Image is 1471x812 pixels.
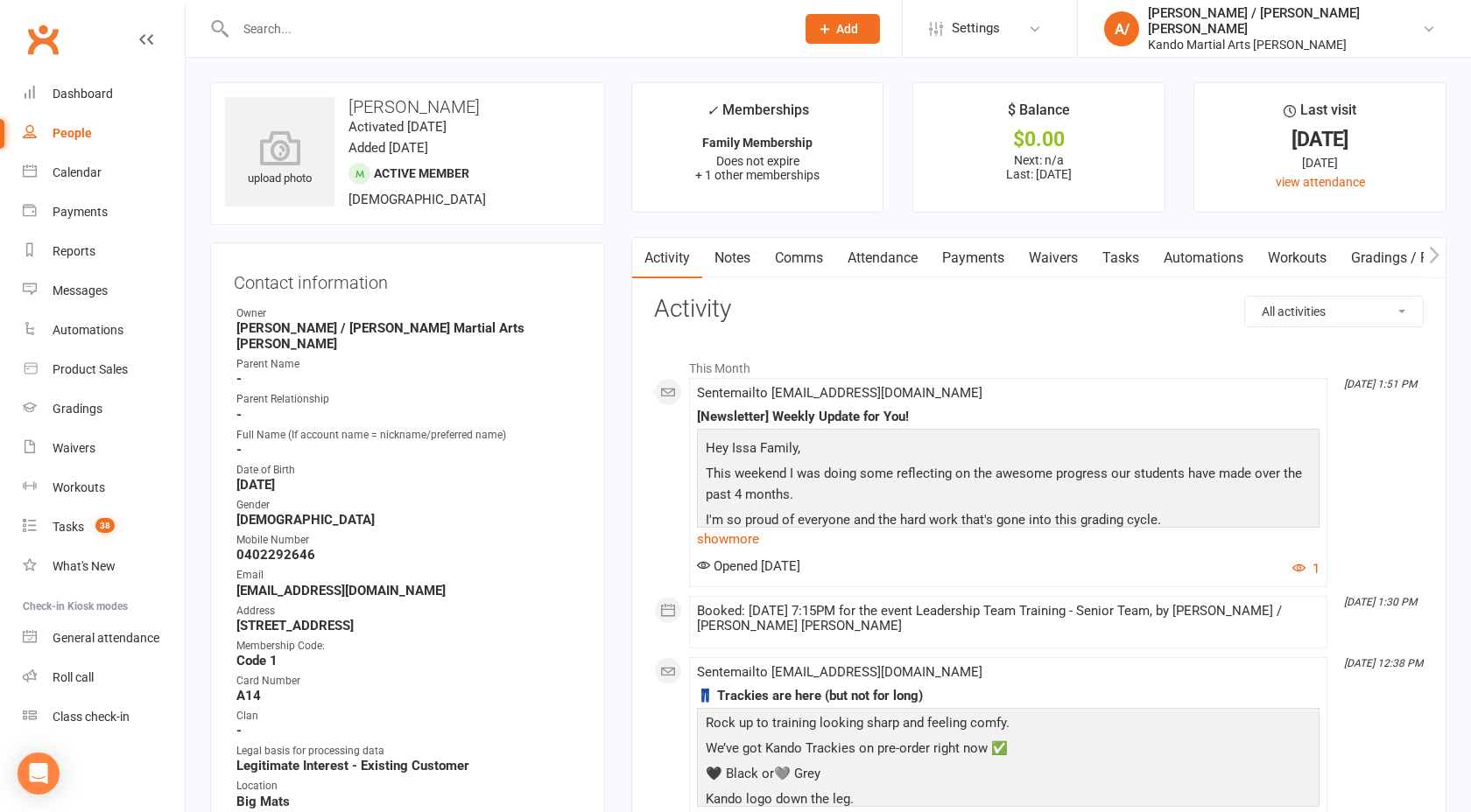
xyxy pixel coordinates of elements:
p: Hey Issa Family, [701,437,1315,463]
div: Legal basis for processing data [236,743,581,759]
span: Add [836,22,858,36]
div: Booked: [DATE] 7:15PM for the event Leadership Team Training - Senior Team, by [PERSON_NAME] / [P... [697,604,1320,633]
strong: Family Membership [702,136,813,150]
div: Workouts [53,480,105,494]
div: Membership Code: [236,638,581,654]
div: Gender [236,497,581,514]
button: 1 [1292,558,1320,579]
div: Waivers [53,441,95,455]
span: 🩶 Grey [774,766,820,781]
a: Waivers [1017,238,1090,278]
i: [DATE] 1:30 PM [1344,596,1417,608]
a: General attendance kiosk mode [23,619,185,658]
div: upload photo [225,130,334,188]
div: Last visit [1284,99,1356,130]
p: Rock up to training looking sharp and feeling comfy. [701,712,1315,738]
span: Does not expire [716,154,799,168]
div: Tasks [53,520,84,534]
a: Waivers [23,429,185,468]
a: Attendance [835,238,930,278]
a: Tasks 38 [23,507,185,547]
strong: Big Mats [236,794,581,809]
span: [DEMOGRAPHIC_DATA] [348,192,486,207]
div: Address [236,603,581,619]
div: [Newsletter] Weekly Update for You! [697,409,1320,424]
div: [DATE] [1210,153,1430,172]
button: Add [806,14,880,44]
a: Reports [23,232,185,271]
div: General attendance [53,631,159,645]
strong: 0402292646 [236,547,581,563]
div: Parent Name [236,356,581,373]
i: ✓ [707,102,718,119]
div: 👖 Trackies are here (but not for long) [697,689,1320,703]
h3: Activity [654,296,1424,323]
p: Next: n/a Last: [DATE] [929,153,1149,181]
a: Payments [930,238,1017,278]
strong: - [236,371,581,387]
input: Search... [230,17,783,41]
div: Memberships [707,99,809,131]
strong: Code 1 [236,653,581,668]
a: Roll call [23,658,185,697]
div: Messages [53,283,108,297]
div: Kando Martial Arts [PERSON_NAME] [1148,37,1422,52]
span: + 1 other memberships [695,168,820,182]
span: Sent email to [EMAIL_ADDRESS][DOMAIN_NAME] [697,385,982,401]
div: Date of Birth [236,462,581,479]
a: Automations [23,311,185,350]
h3: Contact information [234,266,581,292]
a: Gradings [23,389,185,429]
i: [DATE] 1:51 PM [1344,378,1417,390]
div: [DATE] [1210,130,1430,149]
div: Gradings [53,402,102,416]
a: Clubworx [21,17,65,61]
strong: Legitimate Interest - Existing Customer [236,758,581,773]
i: [DATE] 12:38 PM [1344,657,1423,669]
strong: - [236,723,581,738]
div: Dashboard [53,87,113,101]
a: Messages [23,271,185,311]
a: People [23,114,185,153]
div: Calendar [53,165,102,179]
div: Product Sales [53,362,128,376]
strong: [STREET_ADDRESS] [236,618,581,633]
a: Payments [23,192,185,232]
div: Parent Relationship [236,391,581,408]
h3: [PERSON_NAME] [225,97,590,116]
strong: [DATE] [236,477,581,493]
div: Owner [236,305,581,322]
strong: [PERSON_NAME] / [PERSON_NAME] Martial Arts [PERSON_NAME] [236,320,581,352]
time: Added [DATE] [348,140,428,156]
div: A/ [1104,11,1139,46]
p: I'm so proud of everyone and the hard work that's gone into this grading cycle. [701,509,1315,535]
div: $ Balance [1008,99,1070,130]
span: Opened [DATE] [697,558,800,574]
a: Calendar [23,153,185,192]
div: [PERSON_NAME] / [PERSON_NAME] [PERSON_NAME] [1148,5,1422,37]
li: This Month [654,350,1424,378]
div: Mobile Number [236,532,581,549]
a: Automations [1151,238,1256,278]
a: Notes [702,238,763,278]
div: Class check-in [53,710,130,724]
a: show more [697,527,1320,551]
div: Payments [53,205,108,219]
span: Settings [952,9,1000,48]
span: 38 [95,518,115,533]
a: Activity [632,238,702,278]
strong: [DEMOGRAPHIC_DATA] [236,512,581,528]
a: What's New [23,547,185,586]
div: People [53,126,92,140]
strong: - [236,407,581,423]
a: Dashboard [23,74,185,114]
span: Active member [374,166,469,180]
div: Clan [236,708,581,724]
time: Activated [DATE] [348,119,447,135]
div: Email [236,567,581,584]
div: Full Name (If account name = nickname/preferred name) [236,427,581,444]
strong: A14 [236,688,581,703]
a: Comms [763,238,835,278]
div: Card Number [236,673,581,689]
a: Tasks [1090,238,1151,278]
